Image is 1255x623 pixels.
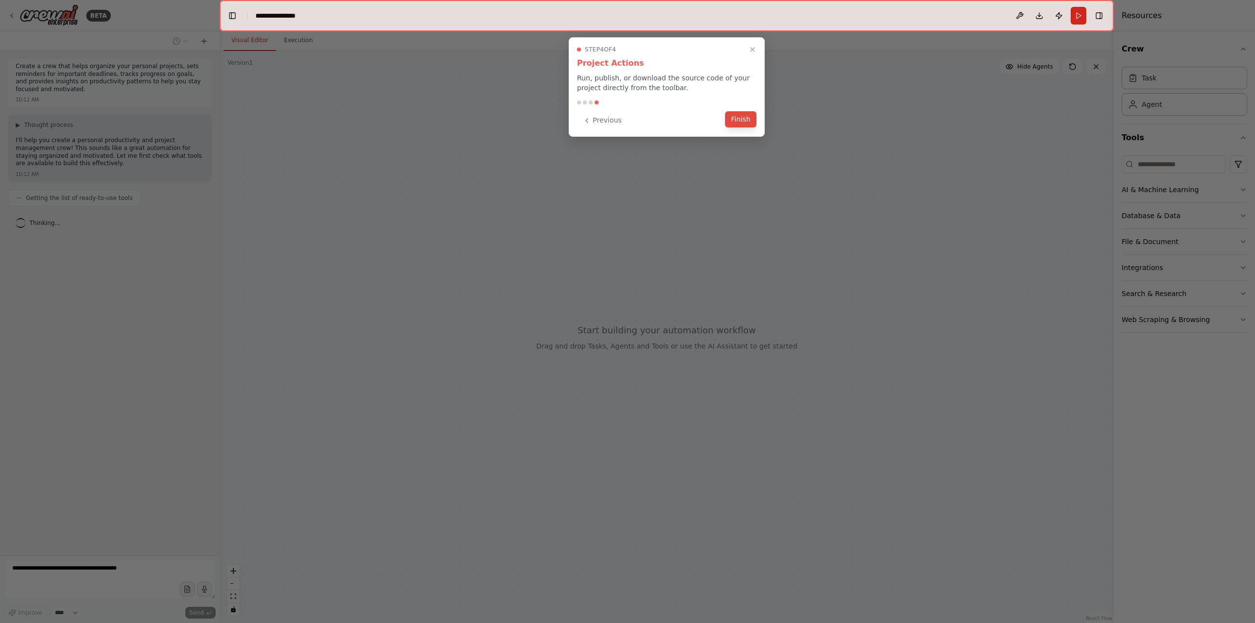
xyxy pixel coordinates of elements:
button: Previous [577,112,627,128]
button: Finish [725,111,756,127]
p: Run, publish, or download the source code of your project directly from the toolbar. [577,73,756,93]
h3: Project Actions [577,57,756,69]
span: Step 4 of 4 [585,46,616,53]
button: Close walkthrough [747,44,758,55]
button: Hide left sidebar [226,9,239,23]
